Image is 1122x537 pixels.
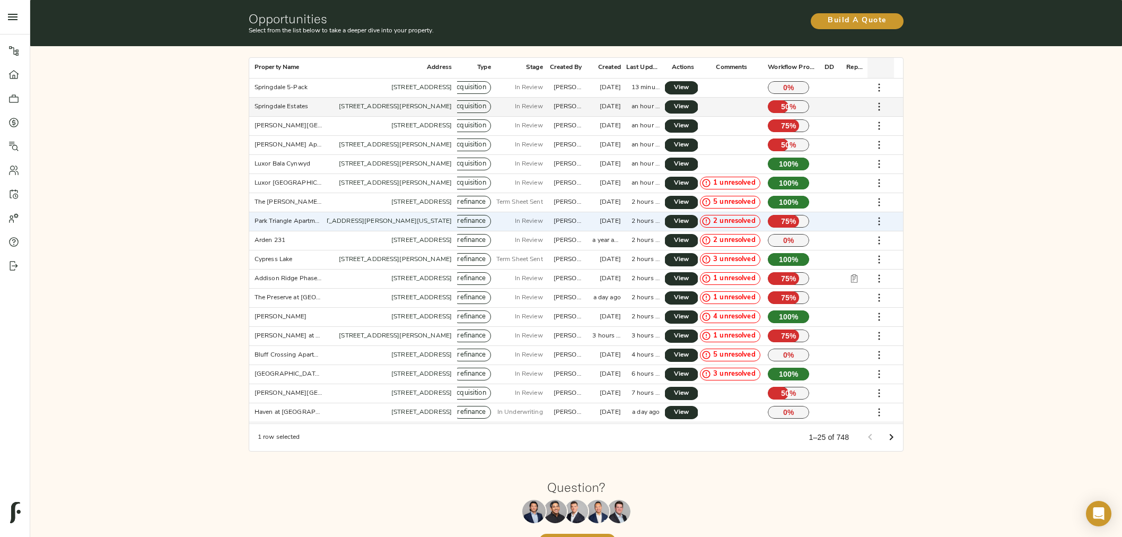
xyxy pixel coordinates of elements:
[391,352,452,358] a: [STREET_ADDRESS]
[700,291,760,304] div: 1 unresolved
[515,236,543,245] p: In Review
[391,409,452,415] a: [STREET_ADDRESS]
[453,312,490,322] span: refinance
[787,82,794,93] span: %
[391,199,452,205] a: [STREET_ADDRESS]
[554,160,582,169] div: justin@fulcrumlendingcorp.com
[792,159,799,169] span: %
[709,197,760,207] span: 5 unresolved
[700,330,760,342] div: 1 unresolved
[592,236,621,245] div: a year ago
[792,197,799,207] span: %
[675,254,688,265] span: View
[554,408,582,417] div: justin@fulcrumlendingcorp.com
[522,500,546,523] img: Maxwell Wu
[339,180,452,186] a: [STREET_ADDRESS][PERSON_NAME]
[632,122,660,131] div: an hour ago
[526,57,543,78] div: Stage
[632,102,660,111] div: an hour ago
[554,83,582,92] div: zach@fulcrumlendingcorp.com
[453,350,490,360] span: refinance
[496,255,543,264] p: Term Sheet Sent
[632,255,660,264] div: 2 hours ago
[700,234,760,247] div: 2 unresolved
[453,331,490,341] span: refinance
[391,371,452,377] a: [STREET_ADDRESS]
[675,311,688,323] span: View
[1086,501,1111,526] div: Open Intercom Messenger
[554,102,582,111] div: zach@fulcrumlendingcorp.com
[792,369,799,379] span: %
[255,122,322,131] div: Cheema Village
[10,502,21,523] img: logo
[626,57,665,78] div: Last Updated
[664,81,698,94] a: View
[664,310,698,324] a: View
[339,256,452,263] a: [STREET_ADDRESS][PERSON_NAME]
[600,102,621,111] div: 6 days ago
[453,408,490,418] span: refinance
[515,216,543,226] p: In Review
[554,236,582,245] div: zach@fulcrumlendingcorp.com
[544,500,567,523] img: Kenneth Mendonça
[632,351,660,360] div: 4 hours ago
[675,407,688,418] span: View
[664,119,698,133] a: View
[790,101,796,112] span: %
[600,141,621,150] div: 6 days ago
[515,312,543,322] p: In Review
[709,312,760,322] span: 4 unresolved
[515,102,543,111] p: In Review
[790,216,796,227] span: %
[790,120,796,131] span: %
[304,218,452,224] a: [STREET_ADDRESS][PERSON_NAME][US_STATE]
[255,332,322,341] div: Paxton at Lake Highlands
[600,179,621,188] div: 2 months ago
[811,13,904,29] button: Build A Quote
[554,122,582,131] div: zach@fulcrumlendingcorp.com
[391,123,452,129] a: [STREET_ADDRESS]
[249,11,686,26] h1: Opportunities
[600,370,621,379] div: 2 months ago
[790,292,796,303] span: %
[672,57,695,78] div: Actions
[554,351,582,360] div: justin@fulcrumlendingcorp.com
[497,408,543,417] p: In Underwriting
[792,311,799,322] span: %
[790,140,796,150] span: %
[790,388,796,399] span: %
[709,178,760,188] span: 1 unresolved
[449,83,490,93] span: acquisition
[427,57,452,78] div: Address
[449,121,490,131] span: acquisition
[675,178,688,189] span: View
[790,273,796,284] span: %
[600,255,621,264] div: 23 days ago
[768,138,809,151] p: 50
[587,57,626,78] div: Created
[554,274,582,283] div: zach@fulcrumlendingcorp.com
[515,274,543,283] p: In Review
[665,57,697,78] div: Actions
[449,159,490,169] span: acquisition
[675,369,688,380] span: View
[709,350,760,360] span: 5 unresolved
[700,196,760,209] div: 5 unresolved
[768,406,809,419] p: 0
[881,427,902,448] button: Go to next page
[768,119,809,132] p: 75
[768,158,809,170] p: 100
[709,236,760,246] span: 2 unresolved
[809,432,849,443] p: 1–25 of 748
[768,272,809,285] p: 75
[768,177,809,189] p: 100
[768,387,809,400] p: 50
[255,313,307,322] div: Lumia
[554,332,582,341] div: justin@fulcrumlendingcorp.com
[449,178,490,188] span: acquisition
[515,83,543,92] p: In Review
[255,236,285,245] div: Arden 231
[607,500,630,523] img: Justin Stamp
[675,273,688,284] span: View
[664,368,698,381] a: View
